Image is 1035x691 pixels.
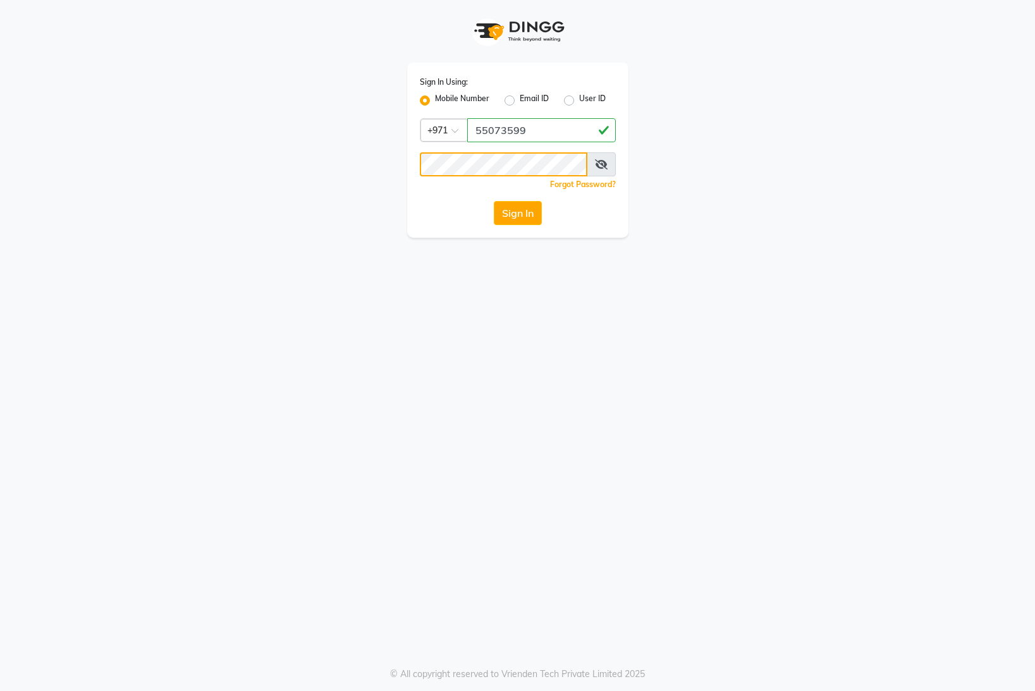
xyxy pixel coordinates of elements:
[420,152,587,176] input: Username
[467,13,568,50] img: logo1.svg
[467,118,616,142] input: Username
[435,93,489,108] label: Mobile Number
[494,201,542,225] button: Sign In
[550,180,616,189] a: Forgot Password?
[420,76,468,88] label: Sign In Using:
[579,93,606,108] label: User ID
[520,93,549,108] label: Email ID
